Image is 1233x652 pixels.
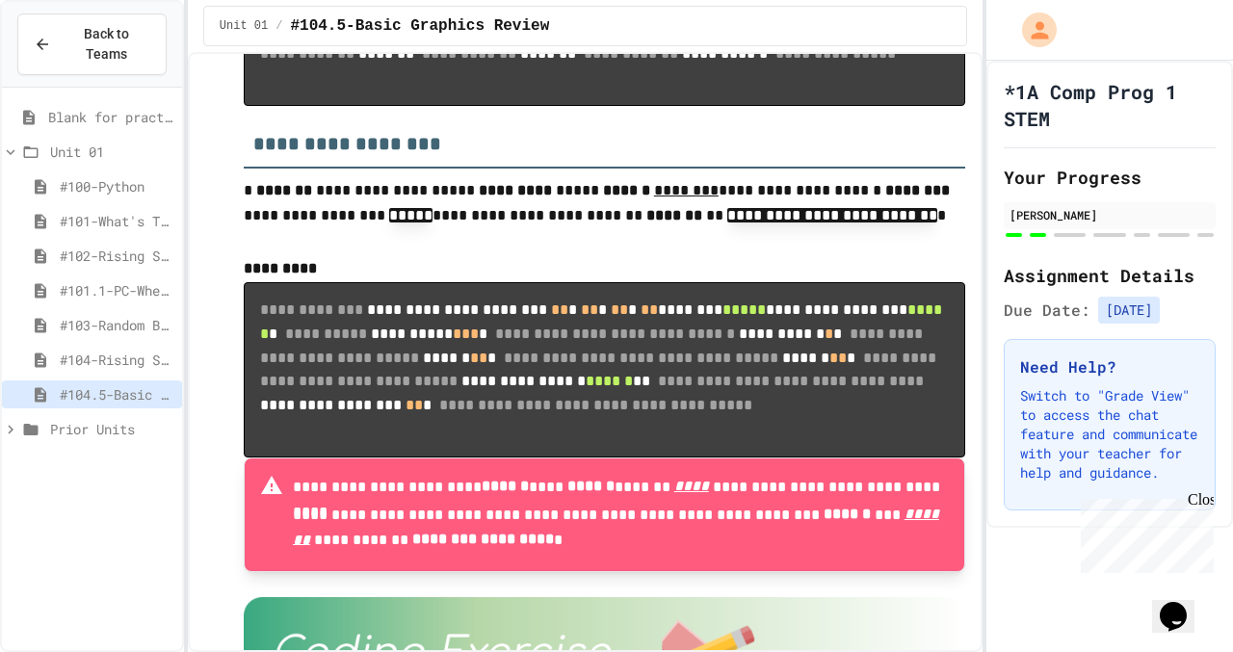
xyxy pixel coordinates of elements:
[60,384,174,404] span: #104.5-Basic Graphics Review
[60,246,174,266] span: #102-Rising Sun
[220,18,268,34] span: Unit 01
[1098,297,1160,324] span: [DATE]
[1073,491,1214,573] iframe: chat widget
[1002,8,1062,52] div: My Account
[1004,78,1216,132] h1: *1A Comp Prog 1 STEM
[1004,299,1090,322] span: Due Date:
[60,280,174,300] span: #101.1-PC-Where am I?
[290,14,549,38] span: #104.5-Basic Graphics Review
[1020,355,1199,378] h3: Need Help?
[275,18,282,34] span: /
[60,176,174,196] span: #100-Python
[63,24,150,65] span: Back to Teams
[48,107,174,127] span: Blank for practice
[1004,164,1216,191] h2: Your Progress
[1010,206,1210,223] div: [PERSON_NAME]
[50,142,174,162] span: Unit 01
[1152,575,1214,633] iframe: chat widget
[60,211,174,231] span: #101-What's This ??
[60,350,174,370] span: #104-Rising Sun Plus
[60,315,174,335] span: #103-Random Box
[50,419,174,439] span: Prior Units
[1020,386,1199,482] p: Switch to "Grade View" to access the chat feature and communicate with your teacher for help and ...
[8,8,133,122] div: Chat with us now!Close
[1004,262,1216,289] h2: Assignment Details
[17,13,167,75] button: Back to Teams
